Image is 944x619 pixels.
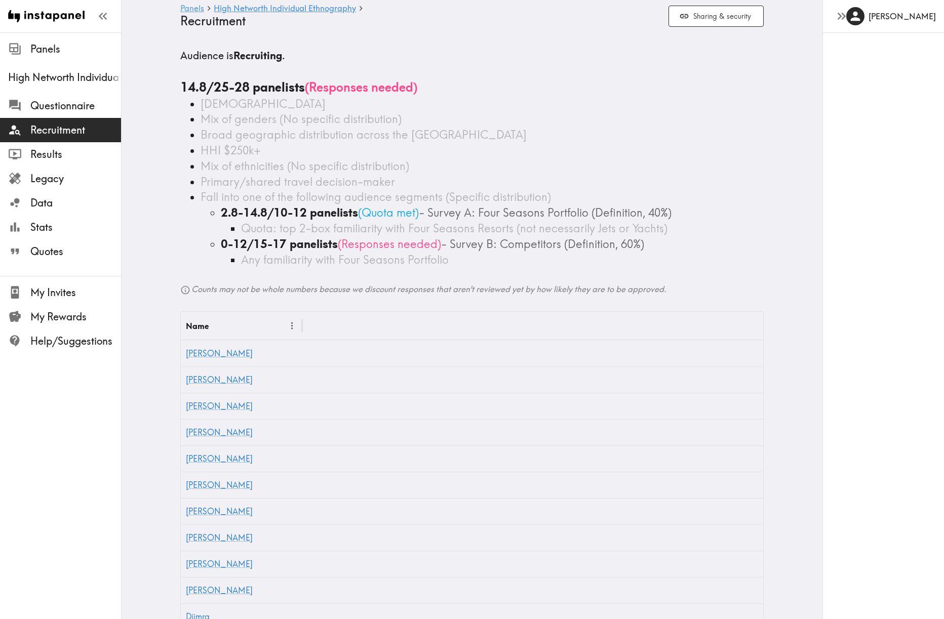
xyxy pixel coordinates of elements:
span: Legacy [30,172,121,186]
span: Questionnaire [30,99,121,113]
h6: Counts may not be whole numbers because we discount responses that aren't reviewed yet by how lik... [180,283,764,295]
a: [PERSON_NAME] [186,401,253,411]
b: Recruiting [233,49,282,62]
span: Quota: top 2-box familiarity with Four Seasons Resorts (not necessarily Jets or Yachts) [241,221,667,235]
a: [PERSON_NAME] [186,427,253,437]
span: My Rewards [30,310,121,324]
span: Mix of genders (No specific distribution) [201,112,402,126]
b: 2.8-14.8/10-12 panelists [221,205,358,220]
button: Sort [210,318,225,334]
span: [DEMOGRAPHIC_DATA] [201,97,326,111]
a: [PERSON_NAME] [186,480,253,490]
span: Broad geographic distribution across the [GEOGRAPHIC_DATA] [201,128,527,142]
a: [PERSON_NAME] [186,559,253,569]
span: - Survey A: Four Seasons Portfolio (Definition, 40%) [419,205,672,220]
h4: Recruitment [180,14,660,28]
span: ( Quota met ) [358,205,419,220]
span: Results [30,147,121,161]
span: HHI $250k+ [201,143,261,157]
a: [PERSON_NAME] [186,532,253,543]
span: My Invites [30,285,121,300]
span: Stats [30,220,121,234]
div: Name [186,321,209,331]
span: Any familiarity with Four Seasons Portfolio [241,253,449,267]
span: Quotes [30,244,121,259]
a: [PERSON_NAME] [186,453,253,464]
span: Help/Suggestions [30,334,121,348]
a: [PERSON_NAME] [186,348,253,358]
span: ( Responses needed ) [305,79,417,95]
span: ( Responses needed ) [338,237,441,251]
a: Panels [180,4,204,14]
span: Fall into one of the following audience segments (Specific distribution) [201,190,551,204]
b: 14.8/25-28 panelists [180,79,305,95]
span: Mix of ethnicities (No specific distribution) [201,159,409,173]
span: Data [30,196,121,210]
h5: Audience is . [180,49,764,63]
button: Sharing & security [668,6,764,27]
b: 0-12/15-17 panelists [221,237,338,251]
h6: [PERSON_NAME] [869,11,936,22]
span: Recruitment [30,123,121,137]
button: Menu [284,318,300,334]
a: [PERSON_NAME] [186,506,253,516]
a: [PERSON_NAME] [186,585,253,595]
a: High Networth Individual Ethnography [214,4,356,14]
span: - Survey B: Competitors (Definition, 60%) [441,237,644,251]
span: High Networth Individual Ethnography [8,70,121,85]
a: [PERSON_NAME] [186,375,253,385]
span: Primary/shared travel decision-maker [201,175,395,189]
span: Panels [30,42,121,56]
